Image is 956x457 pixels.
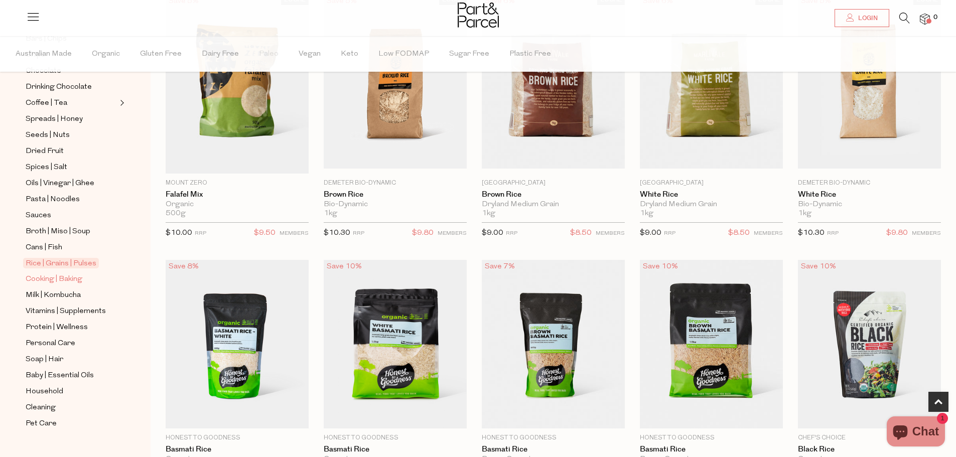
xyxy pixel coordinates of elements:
span: Personal Care [26,338,75,350]
a: Spices | Salt [26,161,117,174]
a: Basmati Rice [482,445,625,454]
small: RRP [195,231,206,236]
span: Oils | Vinegar | Ghee [26,178,94,190]
span: Pet Care [26,418,57,430]
a: Baby | Essential Oils [26,369,117,382]
img: Part&Parcel [458,3,499,28]
span: $10.30 [798,229,825,237]
a: Falafel Mix [166,190,309,199]
div: Dryland Medium Grain [482,200,625,209]
small: MEMBERS [438,231,467,236]
span: Protein | Wellness [26,322,88,334]
span: 1kg [482,209,495,218]
a: Cleaning [26,401,117,414]
span: Login [856,14,878,23]
span: $10.30 [324,229,350,237]
div: Bio-Dynamic [324,200,467,209]
span: Organic [92,37,120,72]
p: Honest to Goodness [324,433,467,442]
div: Save 7% [482,260,518,273]
span: Seeds | Nuts [26,129,70,141]
small: RRP [506,231,517,236]
a: Personal Care [26,337,117,350]
div: Save 10% [798,260,839,273]
a: Rice | Grains | Pulses [26,257,117,269]
img: Basmati Rice [324,260,467,428]
a: Protein | Wellness [26,321,117,334]
span: Cleaning [26,402,56,414]
a: Soap | Hair [26,353,117,366]
small: RRP [664,231,675,236]
a: Brown Rice [482,190,625,199]
div: Organic [166,200,309,209]
a: Basmati Rice [166,445,309,454]
a: Drinking Chocolate [26,81,117,93]
small: RRP [827,231,839,236]
span: Baby | Essential Oils [26,370,94,382]
span: Paleo [259,37,279,72]
p: Honest to Goodness [482,433,625,442]
span: Dairy Free [202,37,239,72]
span: Milk | Kombucha [26,289,81,301]
a: Login [835,9,889,27]
span: Coffee | Tea [26,97,67,109]
small: MEMBERS [596,231,625,236]
span: Spreads | Honey [26,113,83,125]
a: Basmati Rice [640,445,783,454]
p: Mount Zero [166,179,309,188]
span: Household [26,386,63,398]
span: Cooking | Baking [26,273,82,285]
span: Dried Fruit [26,145,64,158]
div: Save 8% [166,260,202,273]
p: [GEOGRAPHIC_DATA] [640,179,783,188]
span: $9.80 [886,227,908,240]
span: 500g [166,209,186,218]
div: Save 10% [640,260,681,273]
a: Milk | Kombucha [26,289,117,301]
a: Spreads | Honey [26,113,117,125]
div: Save 10% [324,260,365,273]
inbox-online-store-chat: Shopify online store chat [884,416,948,449]
span: Vegan [299,37,321,72]
p: [GEOGRAPHIC_DATA] [482,179,625,188]
p: Honest to Goodness [166,433,309,442]
p: Chef's Choice [798,433,941,442]
a: Black Rice [798,445,941,454]
span: Sugar Free [449,37,489,72]
a: Basmati Rice [324,445,467,454]
a: Sauces [26,209,117,222]
span: $9.00 [640,229,661,237]
a: Brown Rice [324,190,467,199]
span: 0 [931,13,940,22]
a: Cooking | Baking [26,273,117,285]
small: MEMBERS [912,231,941,236]
a: Coffee | Tea [26,97,117,109]
button: Expand/Collapse Coffee | Tea [117,97,124,109]
a: Dried Fruit [26,145,117,158]
a: Broth | Miso | Soup [26,225,117,238]
small: MEMBERS [754,231,783,236]
small: RRP [353,231,364,236]
a: Seeds | Nuts [26,129,117,141]
span: Spices | Salt [26,162,67,174]
a: Cans | Fish [26,241,117,254]
span: Sauces [26,210,51,222]
span: Pasta | Noodles [26,194,80,206]
span: Low FODMAP [378,37,429,72]
span: Soap | Hair [26,354,63,366]
span: Drinking Chocolate [26,81,92,93]
span: Vitamins | Supplements [26,306,106,318]
span: Keto [341,37,358,72]
a: Oils | Vinegar | Ghee [26,177,117,190]
p: Honest to Goodness [640,433,783,442]
span: $8.50 [570,227,592,240]
a: Household [26,385,117,398]
a: Vitamins | Supplements [26,305,117,318]
p: Demeter Bio-Dynamic [324,179,467,188]
img: Basmati Rice [166,260,309,428]
img: Basmati Rice [482,260,625,428]
span: Plastic Free [509,37,551,72]
span: Australian Made [16,37,72,72]
a: White Rice [640,190,783,199]
span: Rice | Grains | Pulses [23,258,99,268]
